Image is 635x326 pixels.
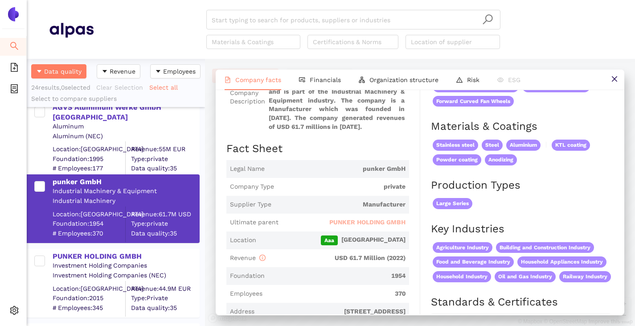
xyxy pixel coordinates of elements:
[269,64,406,131] span: punker GmbH is a private company headquartered in [GEOGRAPHIC_DATA], [GEOGRAPHIC_DATA], [GEOGRAPH...
[433,198,472,209] span: Large Series
[431,295,614,310] h2: Standards & Certificates
[10,303,19,321] span: setting
[149,83,178,92] span: Select all
[268,272,406,281] span: 1954
[506,140,541,151] span: Aluminium
[53,229,125,238] span: # Employees: 370
[269,254,406,263] span: USD 61.7 Million (2022)
[31,64,86,78] button: caret-downData quality
[456,77,463,83] span: warning
[485,154,517,165] span: Anodizing
[230,89,265,106] span: Company Description
[235,76,281,83] span: Company facts
[53,177,199,187] div: punker GmbH
[230,236,256,245] span: Location
[230,272,265,281] span: Foundation
[268,165,406,173] span: punker GmbH
[163,66,196,76] span: Employees
[275,200,406,209] span: Manufacturer
[230,289,262,298] span: Employees
[482,140,503,151] span: Steel
[230,254,266,261] span: Revenue
[482,14,493,25] span: search
[517,256,606,268] span: Household Appliances Industry
[559,271,611,282] span: Railway Industry
[433,271,491,282] span: Household Industry
[131,219,199,228] span: Type: private
[102,68,108,75] span: caret-down
[230,200,271,209] span: Supplier Type
[431,119,614,134] h2: Materials & Coatings
[53,284,125,293] div: Location: [GEOGRAPHIC_DATA]
[496,242,594,253] span: Building and Construction Industry
[97,64,140,78] button: caret-downRevenue
[299,77,305,83] span: fund-view
[258,307,406,316] span: [STREET_ADDRESS]
[508,76,520,83] span: ESG
[131,154,199,163] span: Type: private
[53,294,125,303] span: Foundation: 2015
[431,178,614,193] h2: Production Types
[53,132,199,140] div: Aluminum (NEC)
[53,145,125,154] div: Location: [GEOGRAPHIC_DATA]
[53,271,199,280] div: Investment Holding Companies (NEC)
[433,242,492,253] span: Agriculture Industry
[53,219,125,228] span: Foundation: 1954
[369,76,438,83] span: Organization structure
[230,165,265,173] span: Legal Name
[359,77,365,83] span: apartment
[266,289,406,298] span: 370
[230,218,279,227] span: Ultimate parent
[310,76,341,83] span: Financials
[131,145,199,154] div: Revenue: 55M EUR
[44,66,82,76] span: Data quality
[497,77,504,83] span: eye
[53,103,199,123] div: AGVS Aluminium Werke GmbH [GEOGRAPHIC_DATA]
[149,80,184,95] button: Select all
[433,140,478,151] span: Stainless steel
[131,229,199,238] span: Data quality: 35
[53,252,199,261] div: PUNKER HOLDING GMBH
[495,271,556,282] span: Oil and Gas Industry
[552,140,590,151] span: KTL coating
[53,261,199,270] div: Investment Holding Companies
[226,141,409,157] h2: Fact Sheet
[49,19,94,41] img: Homepage
[36,68,42,75] span: caret-down
[131,210,199,219] div: Revenue: 61.7M USD
[230,182,274,191] span: Company Type
[259,255,266,261] span: info-circle
[131,303,199,312] span: Data quality: 35
[278,182,406,191] span: private
[431,222,614,237] h2: Key Industries
[433,154,481,165] span: Powder coating
[321,235,338,245] span: Aaa
[604,70,624,90] button: close
[467,76,479,83] span: Risk
[53,154,125,163] span: Foundation: 1995
[10,60,19,78] span: file-add
[96,80,149,95] button: Clear Selection
[131,164,199,173] span: Data quality: 35
[53,187,199,196] div: Industrial Machinery & Equipment
[31,84,90,91] span: 24 results, 0 selected
[53,164,125,173] span: # Employees: 177
[433,96,514,107] span: Forward Curved Fan Wheels
[53,197,199,206] div: Industrial Machinery
[433,256,514,268] span: Food and Beverage Industry
[10,81,19,99] span: container
[53,210,125,219] div: Location: [GEOGRAPHIC_DATA]
[611,75,618,83] span: close
[6,7,20,21] img: Logo
[10,38,19,56] span: search
[110,66,135,76] span: Revenue
[260,235,406,245] span: [GEOGRAPHIC_DATA]
[155,68,161,75] span: caret-down
[31,95,201,103] div: Select to compare suppliers
[131,294,199,303] span: Type: Private
[225,77,231,83] span: file-text
[150,64,201,78] button: caret-downEmployees
[329,218,406,227] span: PUNKER HOLDING GMBH
[230,307,254,316] span: Address
[53,122,199,131] div: Aluminum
